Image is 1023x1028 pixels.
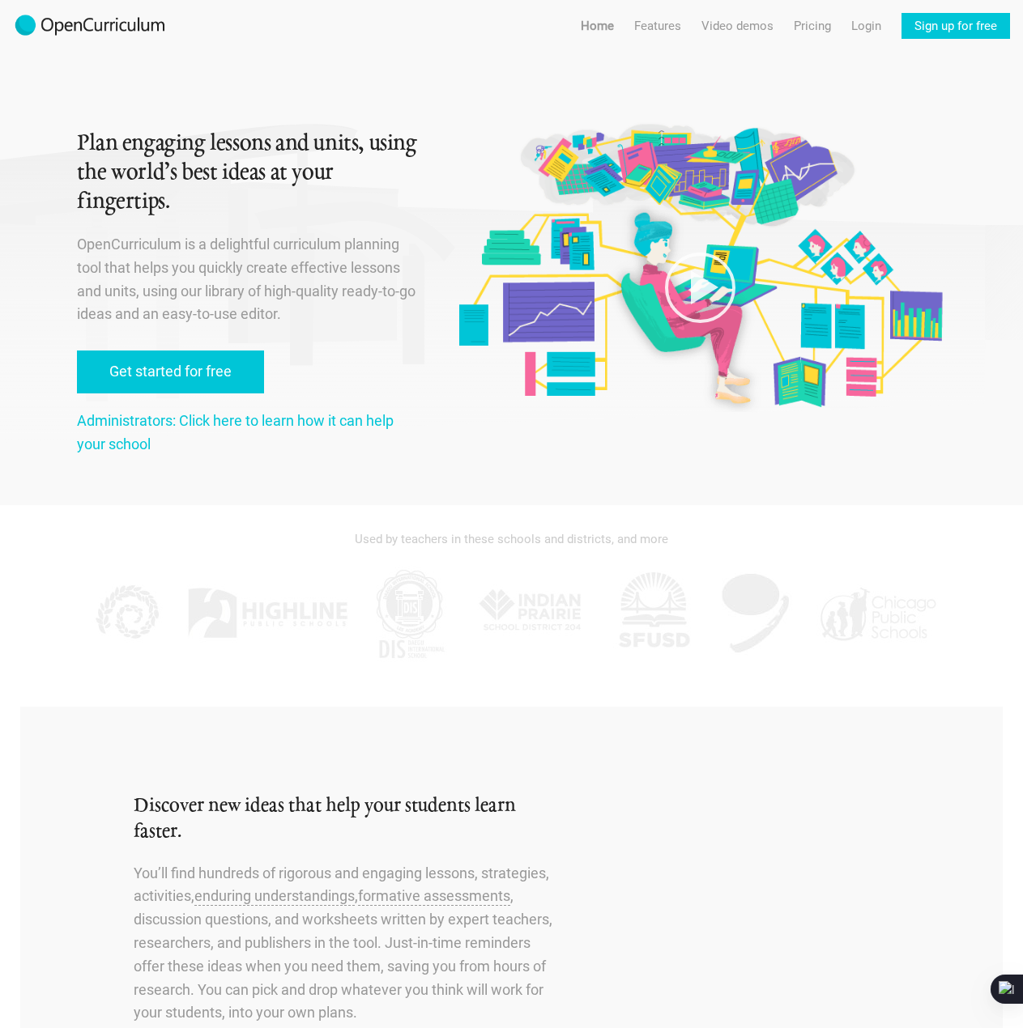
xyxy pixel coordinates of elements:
[369,565,450,662] img: DIS.jpg
[816,565,938,662] img: CPS.jpg
[794,13,831,39] a: Pricing
[77,130,419,217] h1: Plan engaging lessons and units, using the world’s best ideas at your fingertips.
[851,13,881,39] a: Login
[194,887,355,904] span: enduring understandings
[581,13,614,39] a: Home
[613,565,694,662] img: SFUSD.jpg
[134,862,552,1026] p: You’ll find hundreds of rigorous and engaging lessons, strategies, activities, , , discussion que...
[13,13,167,39] img: 2017-logo-m.png
[134,793,552,846] h2: Discover new ideas that help your students learn faster.
[902,13,1010,39] a: Sign up for free
[77,350,264,393] a: Get started for free
[701,13,774,39] a: Video demos
[77,521,947,557] div: Used by teachers in these schools and districts, and more
[85,565,166,662] img: KPPCS.jpg
[634,13,681,39] a: Features
[186,565,348,662] img: Highline.jpg
[471,565,592,662] img: IPSD.jpg
[715,565,796,662] img: AGK.jpg
[358,887,510,904] span: formative assessments
[77,412,394,452] a: Administrators: Click here to learn how it can help your school
[77,233,419,326] p: OpenCurriculum is a delightful curriculum planning tool that helps you quickly create effective l...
